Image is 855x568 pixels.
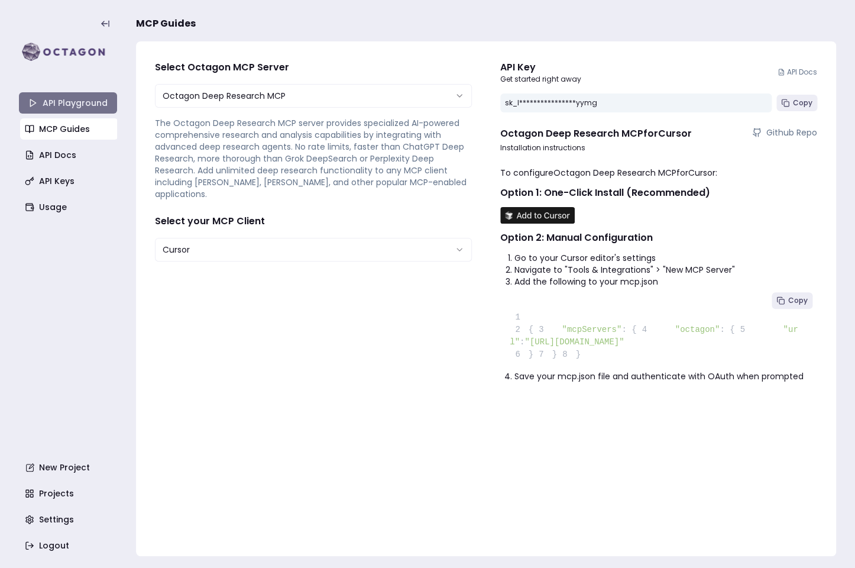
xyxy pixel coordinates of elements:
[19,40,117,64] img: logo-rect-yK7x_WSZ.svg
[514,370,817,382] li: Save your mcp.json file and authenticate with OAuth when prompted
[500,143,817,153] p: Installation instructions
[621,325,636,334] span: : {
[793,98,812,108] span: Copy
[510,350,533,359] span: }
[533,324,552,336] span: 3
[155,117,472,200] p: The Octagon Deep Research MCP server provides specialized AI-powered comprehensive research and a...
[562,325,621,334] span: "mcpServers"
[514,252,817,264] li: Go to your Cursor editor's settings
[20,457,118,478] a: New Project
[20,170,118,192] a: API Keys
[778,67,817,77] a: API Docs
[510,311,529,324] span: 1
[510,348,529,361] span: 6
[514,276,817,288] li: Add the following to your mcp.json
[788,296,808,305] span: Copy
[20,483,118,504] a: Projects
[520,337,524,347] span: :
[20,535,118,556] a: Logout
[510,324,529,336] span: 2
[557,350,581,359] span: }
[500,231,817,245] h2: Option 2: Manual Configuration
[500,60,581,75] div: API Key
[636,324,655,336] span: 4
[19,92,117,114] a: API Playground
[752,127,817,138] a: Github Repo
[20,118,118,140] a: MCP Guides
[20,196,118,218] a: Usage
[524,337,624,347] span: "[URL][DOMAIN_NAME]"
[20,144,118,166] a: API Docs
[776,95,817,111] button: Copy
[155,214,472,228] h4: Select your MCP Client
[20,509,118,530] a: Settings
[500,167,817,179] p: To configure Octagon Deep Research MCP for Cursor :
[772,292,812,309] button: Copy
[675,325,720,334] span: "octagon"
[500,207,575,224] img: Install MCP Server
[136,17,196,31] span: MCP Guides
[500,127,692,141] h4: Octagon Deep Research MCP for Cursor
[533,350,557,359] span: }
[557,348,576,361] span: 8
[734,324,753,336] span: 5
[766,127,817,138] span: Github Repo
[500,75,581,84] p: Get started right away
[500,186,817,200] h2: Option 1: One-Click Install (Recommended)
[510,325,533,334] span: {
[514,264,817,276] li: Navigate to "Tools & Integrations" > "New MCP Server"
[720,325,734,334] span: : {
[155,60,472,75] h4: Select Octagon MCP Server
[533,348,552,361] span: 7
